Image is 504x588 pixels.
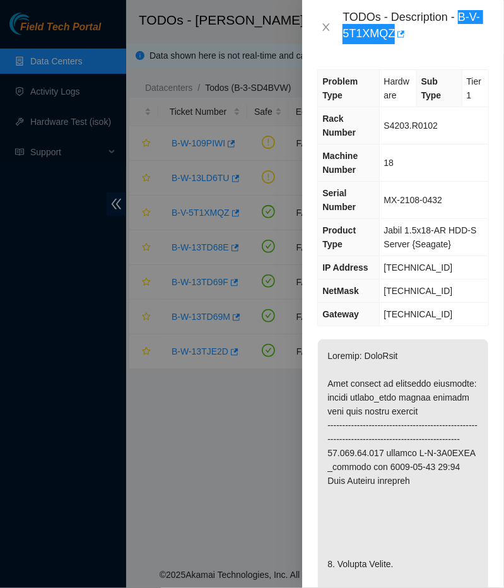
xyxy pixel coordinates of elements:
[322,225,356,249] span: Product Type
[384,309,453,319] span: [TECHNICAL_ID]
[321,22,331,32] span: close
[384,158,394,168] span: 18
[322,286,359,296] span: NetMask
[322,76,358,100] span: Problem Type
[384,262,453,273] span: [TECHNICAL_ID]
[322,309,359,319] span: Gateway
[322,262,368,273] span: IP Address
[322,188,356,212] span: Serial Number
[322,151,358,175] span: Machine Number
[467,76,482,100] span: Tier 1
[384,286,453,296] span: [TECHNICAL_ID]
[384,195,443,205] span: MX-2108-0432
[384,225,477,249] span: Jabil 1.5x18-AR HDD-S Server {Seagate}
[421,76,442,100] span: Sub Type
[317,21,335,33] button: Close
[343,10,489,44] div: TODOs - Description - B-V-5T1XMQZ
[322,114,356,138] span: Rack Number
[384,76,409,100] span: Hardware
[384,121,438,131] span: S4203.R0102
